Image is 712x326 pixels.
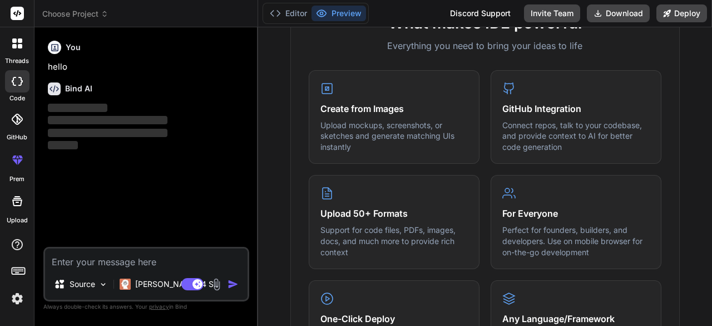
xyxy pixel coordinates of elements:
[120,279,131,290] img: Claude 4 Sonnet
[5,56,29,66] label: threads
[502,102,650,115] h4: GitHub Integration
[149,303,169,310] span: privacy
[7,216,28,225] label: Upload
[9,94,25,103] label: code
[70,279,95,290] p: Source
[309,39,661,52] p: Everything you need to bring your ideas to life
[43,301,249,312] p: Always double-check its answers. Your in Bind
[42,8,108,20] span: Choose Project
[320,207,468,220] h4: Upload 50+ Formats
[587,4,650,22] button: Download
[48,61,247,74] p: hello
[502,225,650,257] p: Perfect for founders, builders, and developers. Use on mobile browser for on-the-go development
[228,279,239,290] img: icon
[9,174,24,184] label: prem
[656,4,707,22] button: Deploy
[524,4,580,22] button: Invite Team
[48,129,167,137] span: ‌
[48,104,107,112] span: ‌
[320,312,468,325] h4: One-Click Deploy
[66,42,81,53] h6: You
[502,120,650,153] p: Connect repos, talk to your codebase, and provide context to AI for better code generation
[65,83,92,94] h6: Bind AI
[48,116,167,124] span: ‌
[502,207,650,220] h4: For Everyone
[210,278,223,291] img: attachment
[320,225,468,257] p: Support for code files, PDFs, images, docs, and much more to provide rich context
[320,102,468,115] h4: Create from Images
[135,279,218,290] p: [PERSON_NAME] 4 S..
[502,312,650,325] h4: Any Language/Framework
[311,6,366,21] button: Preview
[8,289,27,308] img: settings
[265,6,311,21] button: Editor
[443,4,517,22] div: Discord Support
[98,280,108,289] img: Pick Models
[7,133,27,142] label: GitHub
[320,120,468,153] p: Upload mockups, screenshots, or sketches and generate matching UIs instantly
[48,141,78,149] span: ‌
